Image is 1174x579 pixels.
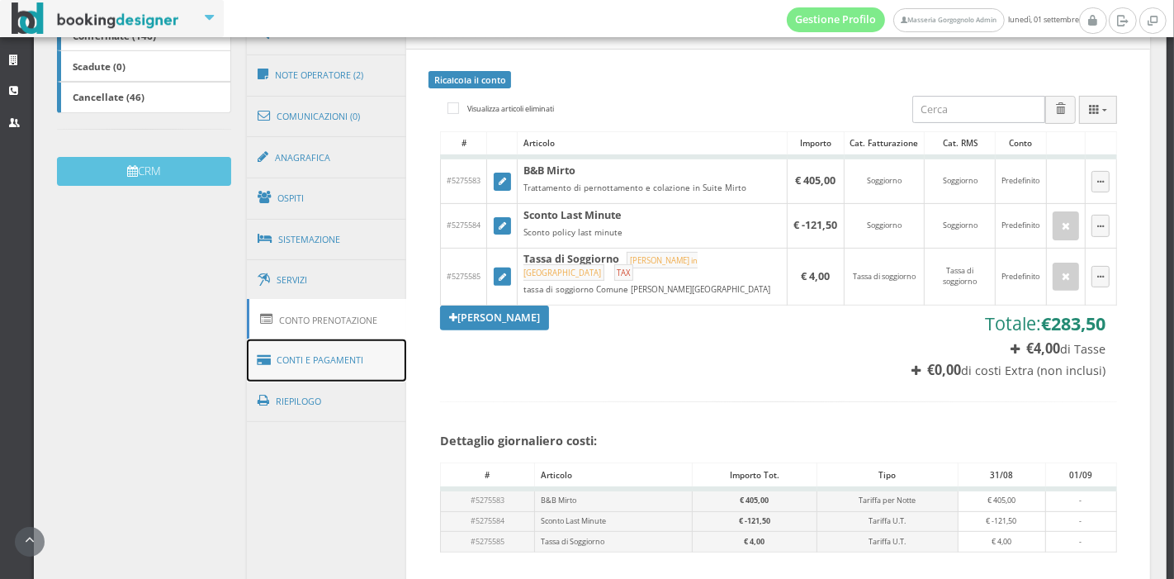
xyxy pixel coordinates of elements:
div: # [441,463,534,486]
h4: di Tasse [902,342,1105,356]
td: Soggiorno [925,157,996,203]
a: Sistemazione [247,218,407,261]
td: Tassa di soggiorno [844,248,925,305]
button: CRM [57,157,231,186]
label: Visualizza articoli eliminati [447,99,554,119]
div: 31/08 [959,463,1045,486]
b: € 4,00 [744,536,765,547]
h3: Totale: [902,313,1105,335]
img: BookingDesigner.com [12,2,179,35]
span: 4,00 [1034,339,1060,358]
a: Scadute (0) [57,50,231,82]
td: Soggiorno [844,204,925,249]
td: € 405,00 [958,489,1045,511]
div: tassa di soggiorno Comune [PERSON_NAME][GEOGRAPHIC_DATA] [523,284,780,295]
a: Note Operatore (2) [247,54,407,97]
b: B&B Mirto [523,164,575,178]
span: #5275583 [471,495,504,505]
b: € 405,00 [795,173,836,187]
td: - [1045,489,1116,511]
b: € 4,00 [801,269,830,283]
div: Sconto policy last minute [523,227,780,238]
td: Sconto Last Minute [535,511,693,532]
td: Tariffa per Notte [817,489,958,511]
a: Masseria Gorgognolo Admin [893,8,1004,32]
b: Cancellate (46) [73,90,144,103]
a: Ricalcola il conto [428,71,511,88]
a: Ospiti [247,177,407,220]
a: Conto Prenotazione [247,299,407,341]
td: - [1045,532,1116,553]
a: Servizi [247,259,407,301]
b: € [1026,339,1060,358]
a: Conti e Pagamenti [247,339,407,382]
td: Predefinito [996,248,1046,305]
div: Tipo [817,463,958,486]
td: Predefinito [996,157,1046,203]
span: 0,00 [935,361,961,379]
td: Tariffa U.T. [817,511,958,532]
div: Colonne [1079,96,1117,123]
span: lunedì, 01 settembre [787,7,1079,32]
b: € -121,50 [793,218,837,232]
b: Dettaglio giornaliero costi: [440,433,597,448]
h4: di costi Extra (non inclusi) [902,363,1105,377]
div: Trattamento di pernottamento e colazione in Suite Mirto [523,183,780,193]
b: € [1041,311,1105,335]
td: Soggiorno [925,204,996,249]
div: Importo [788,132,843,155]
small: TAX [614,264,633,281]
div: # [441,132,486,155]
td: Soggiorno [844,157,925,203]
b: Scadute (0) [73,59,125,73]
div: Conto [996,132,1045,155]
b: Tassa di Soggiorno [523,252,619,266]
td: - [1045,511,1116,532]
div: Cat. RMS [925,132,995,155]
div: 01/09 [1046,463,1116,486]
div: Articolo [518,132,787,155]
td: Predefinito [996,204,1046,249]
td: € 4,00 [958,532,1045,553]
a: Gestione Profilo [787,7,886,32]
a: [PERSON_NAME] [440,306,549,330]
div: Importo Tot. [693,463,817,486]
b: Sconto Last Minute [523,208,621,222]
b: € [927,361,961,379]
small: [PERSON_NAME] in [GEOGRAPHIC_DATA] [523,252,698,282]
span: #5275584 [447,220,480,230]
span: 283,50 [1051,311,1105,335]
td: Tassa di Soggiorno [535,532,693,553]
input: Cerca [912,96,1045,123]
a: Comunicazioni (0) [247,95,407,138]
span: #5275584 [471,515,504,526]
span: #5275583 [447,175,480,186]
div: Cat. Fatturazione [845,132,925,155]
td: Tassa di soggiorno [925,248,996,305]
b: € -121,50 [739,515,770,526]
td: Tariffa U.T. [817,532,958,553]
b: Confermate (146) [73,29,156,42]
a: Anagrafica [247,136,407,179]
div: Articolo [535,463,692,486]
td: B&B Mirto [535,489,693,511]
a: Cancellate (46) [57,82,231,113]
a: Riepilogo [247,380,407,423]
span: #5275585 [447,271,480,282]
span: #5275585 [471,536,504,547]
button: Columns [1079,96,1117,123]
td: € -121,50 [958,511,1045,532]
b: € 405,00 [740,495,769,505]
